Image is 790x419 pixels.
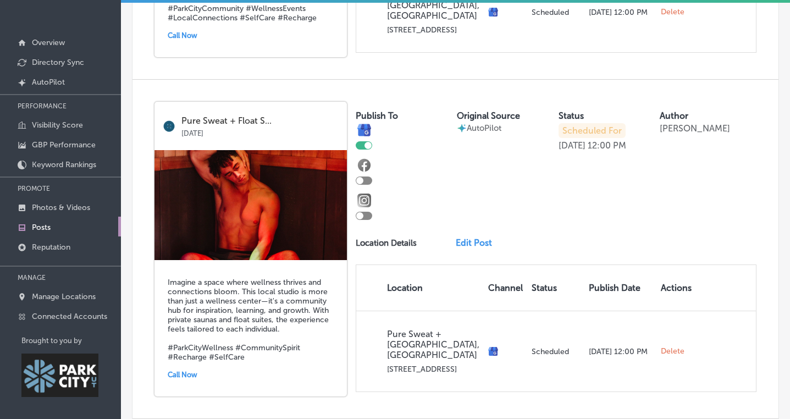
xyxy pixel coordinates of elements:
img: logo [162,119,176,133]
th: Channel [484,265,527,311]
p: [DATE] 12:00 PM [589,347,652,356]
p: Location Details [356,238,417,248]
img: autopilot-icon [457,123,467,133]
p: Posts [32,223,51,232]
p: Keyword Rankings [32,160,96,169]
p: Pure Sweat + [GEOGRAPHIC_DATA], [GEOGRAPHIC_DATA] [387,329,479,360]
p: [STREET_ADDRESS] [387,365,479,374]
p: 12:00 PM [588,140,626,151]
p: [DATE] [181,126,339,137]
p: [STREET_ADDRESS] [387,25,479,35]
p: [DATE] 12:00 PM [589,8,652,17]
span: Delete [661,7,684,17]
p: AutoPilot [467,123,501,133]
th: Status [527,265,584,311]
p: Brought to you by [21,337,121,345]
th: Location [356,265,484,311]
p: Scheduled For [559,123,626,138]
img: Park City [21,354,98,397]
p: Visibility Score [32,120,83,130]
label: Publish To [356,111,398,121]
p: Connected Accounts [32,312,107,321]
h5: Imagine a space where wellness thrives and connections bloom. This local studio is more than just... [168,278,334,362]
p: Overview [32,38,65,47]
a: Edit Post [456,238,501,248]
p: [DATE] [559,140,585,151]
label: Original Source [457,111,520,121]
p: Scheduled [532,347,580,356]
p: Manage Locations [32,292,96,301]
span: Delete [661,346,684,356]
img: 175641995217abaef2-1056-429d-ac74-55a8f760d8c9_2023-09-28.png [154,150,347,260]
p: AutoPilot [32,78,65,87]
p: Photos & Videos [32,203,90,212]
p: Pure Sweat + Float S... [181,116,339,126]
label: Author [660,111,688,121]
p: GBP Performance [32,140,96,150]
th: Actions [656,265,696,311]
p: [PERSON_NAME] [660,123,730,134]
p: Scheduled [532,8,580,17]
p: Directory Sync [32,58,84,67]
label: Status [559,111,584,121]
p: Reputation [32,242,70,252]
th: Publish Date [584,265,656,311]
